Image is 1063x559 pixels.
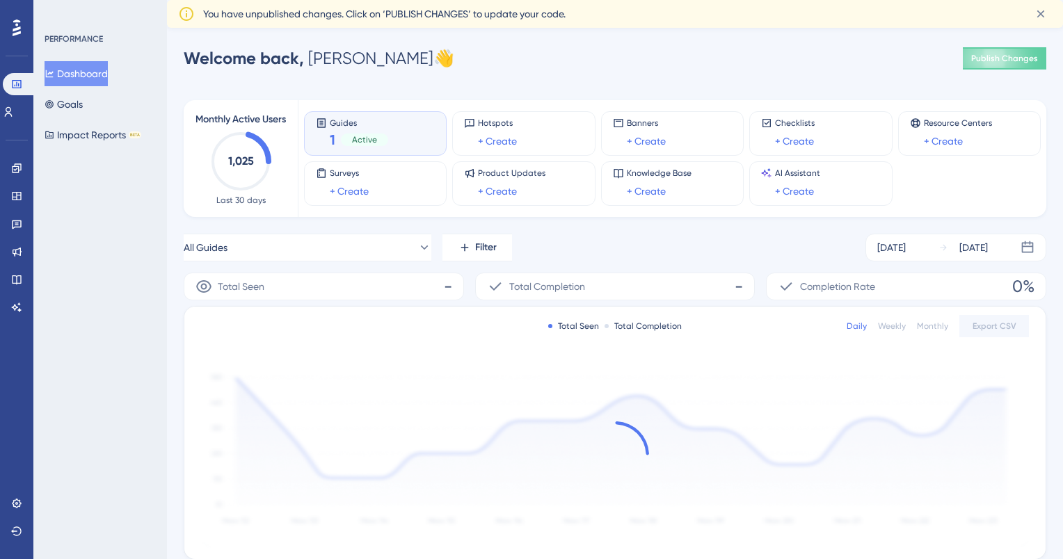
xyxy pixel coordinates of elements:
text: 1,025 [228,154,254,168]
span: Product Updates [478,168,545,179]
span: Checklists [775,118,815,129]
a: + Create [775,183,814,200]
div: Total Seen [548,321,599,332]
button: Publish Changes [963,47,1046,70]
span: - [735,275,743,298]
span: Guides [330,118,388,127]
span: Filter [475,239,497,256]
span: Last 30 days [216,195,266,206]
a: + Create [478,133,517,149]
div: Total Completion [605,321,682,332]
a: + Create [330,183,369,200]
div: [DATE] [959,239,988,256]
span: Knowledge Base [627,168,692,179]
span: Welcome back, [184,48,304,68]
span: Banners [627,118,666,129]
span: Total Seen [218,278,264,295]
button: Filter [442,234,512,261]
div: Weekly [878,321,906,332]
div: BETA [129,131,141,138]
span: Monthly Active Users [195,111,286,128]
span: Publish Changes [971,53,1038,64]
span: All Guides [184,239,227,256]
div: [DATE] [877,239,906,256]
span: 0% [1012,275,1034,298]
span: 1 [330,130,335,149]
span: Resource Centers [924,118,992,129]
button: Goals [45,92,83,117]
span: Completion Rate [800,278,875,295]
div: Monthly [917,321,948,332]
div: Daily [847,321,867,332]
button: All Guides [184,234,431,261]
span: Surveys [330,168,369,179]
span: Hotspots [478,118,517,129]
span: Total Completion [509,278,585,295]
button: Dashboard [45,61,108,86]
div: [PERSON_NAME] 👋 [184,47,454,70]
a: + Create [924,133,963,149]
span: - [444,275,452,298]
a: + Create [478,183,517,200]
a: + Create [627,183,666,200]
button: Impact ReportsBETA [45,122,141,147]
div: PERFORMANCE [45,33,103,44]
span: You have unpublished changes. Click on ‘PUBLISH CHANGES’ to update your code. [203,6,566,22]
span: AI Assistant [775,168,820,179]
a: + Create [775,133,814,149]
span: Export CSV [973,321,1016,332]
button: Export CSV [959,315,1029,337]
span: Active [352,134,377,145]
a: + Create [627,133,666,149]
